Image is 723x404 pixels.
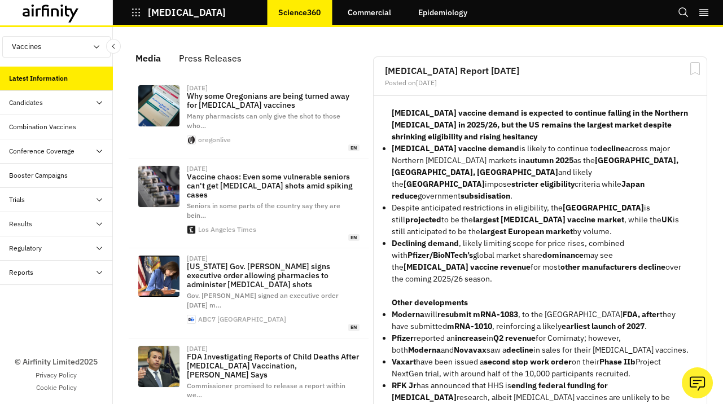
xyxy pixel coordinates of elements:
span: Commissioner promised to release a report within we … [187,381,345,399]
p: , likely limiting scope for price rises, combined with global market share may see the for most o... [392,238,689,285]
strong: Q2 revenue [493,333,536,343]
strong: [GEOGRAPHIC_DATA] [404,179,485,189]
div: [DATE] [187,255,208,262]
span: Seniors in some parts of the country say they are bein … [187,201,340,219]
span: Many pharmacists can only give the shot to those who … [187,112,340,130]
strong: Declining demand [392,238,459,248]
strong: second stop work order [484,357,572,367]
p: have been issued a on their Project NextGen trial, with around half of the 10,000 participants re... [392,356,689,380]
p: will , to the [GEOGRAPHIC_DATA] they have submitted , reinforcing a likely . [392,309,689,332]
strong: autumn 2025 [525,155,573,165]
div: Results [9,219,32,229]
a: [DATE][US_STATE] Gov. [PERSON_NAME] signs executive order allowing pharmacies to administer [MEDI... [129,248,369,338]
p: Why some Oregonians are being turned away for [MEDICAL_DATA] vaccines [187,91,360,109]
div: [DATE] [187,85,208,91]
strong: Vaxart [392,357,416,367]
strong: subsidisation [461,191,510,201]
div: oregonlive [198,137,231,143]
strong: RFK Jr [392,380,417,390]
span: en [348,324,360,331]
div: Press Releases [179,50,242,67]
span: en [348,234,360,241]
strong: UK [661,214,673,225]
strong: stricter eligibility [511,179,575,189]
strong: Pfizer/BioNTech’s [407,250,473,260]
button: Ask our analysts [682,367,713,398]
p: Despite anticipated restrictions in eligibility, the is still to be the , while the is still anti... [392,202,689,238]
div: Posted on [DATE] [385,80,695,86]
p: © Airfinity Limited 2025 [15,356,98,368]
strong: [MEDICAL_DATA] vaccine demand [392,143,519,153]
div: [DATE] [187,345,208,352]
h2: [MEDICAL_DATA] Report [DATE] [385,66,695,75]
div: Combination Vaccines [9,122,76,132]
img: JMIBKPMU6JAHJOMXKCN3V5RXWY.jpg [138,85,179,126]
div: Booster Campaigns [9,170,68,181]
strong: increase [455,333,487,343]
strong: Moderna [408,345,441,355]
a: [DATE]Vaccine chaos: Even some vulnerable seniors can't get [MEDICAL_DATA] shots amid spiking cas... [129,159,369,248]
strong: largest European market [480,226,573,236]
strong: mRNA-1010 [447,321,492,331]
button: Vaccines [2,36,111,58]
p: reported an in for Comirnaty; however, both and saw a in sales for their [MEDICAL_DATA] vaccines. [392,332,689,356]
img: 17748314_090525-wabc-hochul-signs-covid-order-img.jpg [138,256,179,297]
li: is likely to continue to across major Northern [MEDICAL_DATA] markets in as the and likely the im... [392,143,689,202]
strong: decline [598,143,625,153]
button: Search [678,3,689,22]
img: apple-touch-icon.png [187,226,195,234]
button: [MEDICAL_DATA] [131,3,226,22]
div: Latest Information [9,73,68,84]
strong: FDA, after [623,309,660,319]
p: Vaccine chaos: Even some vulnerable seniors can't get [MEDICAL_DATA] shots amid spiking cases [187,172,360,199]
div: [DATE] [187,165,208,172]
strong: Novavax [454,345,487,355]
img: 117340.jpg [138,346,179,387]
div: Candidates [9,98,43,108]
span: en [348,144,360,152]
strong: resubmit mRNA-1083 [437,309,518,319]
button: Close Sidebar [106,39,121,54]
div: Los Angeles Times [198,226,256,233]
strong: [MEDICAL_DATA] vaccine revenue [404,262,531,272]
div: Regulatory [9,243,42,253]
strong: earliest launch of 2027 [562,321,645,331]
a: [DATE]Why some Oregonians are being turned away for [MEDICAL_DATA] vaccinesMany pharmacists can o... [129,78,369,159]
strong: manufacturers decline [582,262,665,272]
p: FDA Investigating Reports of Child Deaths After [MEDICAL_DATA] Vaccination, [PERSON_NAME] Says [187,352,360,379]
strong: other [560,262,580,272]
a: Cookie Policy [36,383,77,393]
div: Conference Coverage [9,146,75,156]
strong: Phase IIb [599,357,636,367]
div: Media [135,50,161,67]
strong: Moderna [392,309,424,319]
p: Science360 [278,8,321,17]
a: Privacy Policy [36,370,77,380]
span: Gov. [PERSON_NAME] signed an executive order [DATE] m … [187,291,339,309]
img: favicon.ico [187,315,195,323]
strong: [GEOGRAPHIC_DATA] [563,203,644,213]
strong: [MEDICAL_DATA] vaccine demand is expected to continue falling in the Northern [MEDICAL_DATA] in 2... [392,108,688,142]
p: [US_STATE] Gov. [PERSON_NAME] signs executive order allowing pharmacies to administer [MEDICAL_DA... [187,262,360,289]
strong: largest [MEDICAL_DATA] vaccine market [473,214,624,225]
img: favicon.ico [187,136,195,144]
strong: decline [506,345,533,355]
div: ABC7 [GEOGRAPHIC_DATA] [198,316,286,323]
p: [MEDICAL_DATA] [148,7,226,17]
svg: Bookmark Report [688,62,702,76]
strong: Pfizer [392,333,414,343]
div: Reports [9,267,33,278]
div: Trials [9,195,25,205]
strong: projected [405,214,441,225]
strong: Other developments [392,297,468,308]
strong: dominance [542,250,584,260]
